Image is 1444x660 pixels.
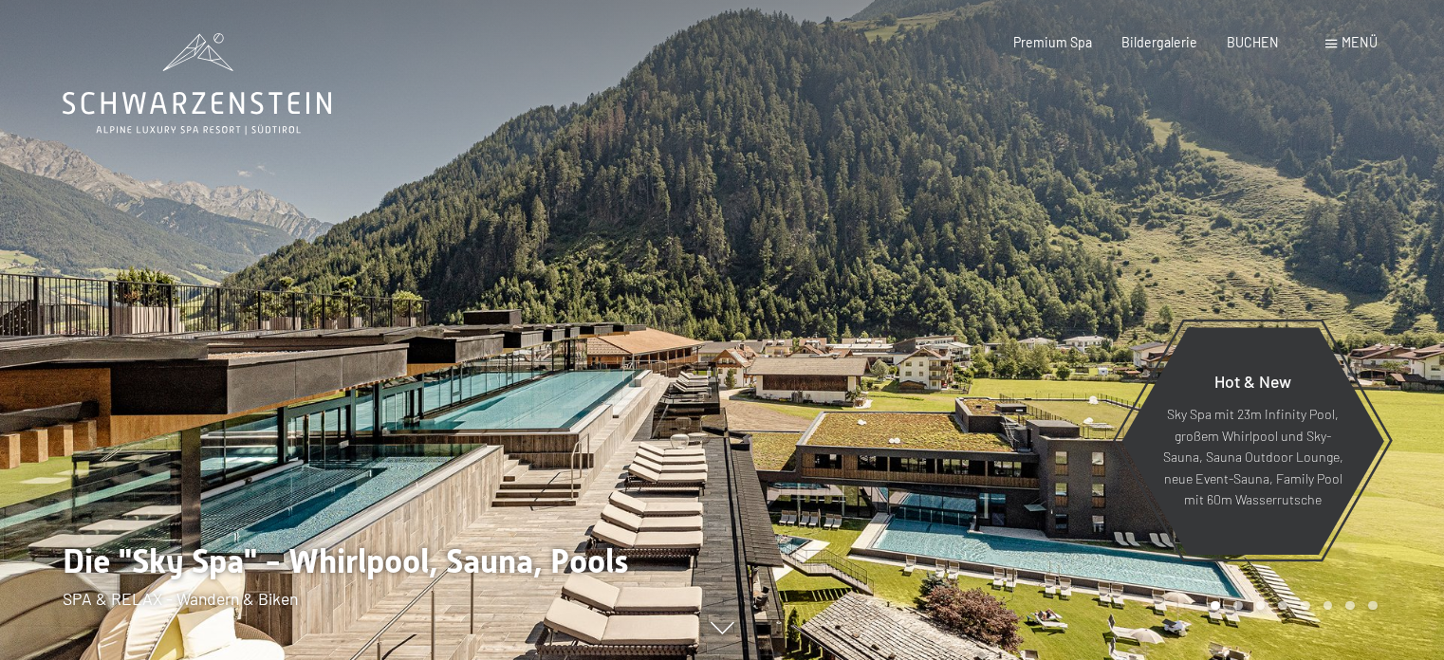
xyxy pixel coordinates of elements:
span: Hot & New [1214,371,1291,392]
div: Carousel Page 2 [1233,601,1243,611]
div: Carousel Page 3 [1256,601,1266,611]
div: Carousel Page 4 [1278,601,1287,611]
div: Carousel Pagination [1204,601,1377,611]
div: Carousel Page 8 [1368,601,1378,611]
p: Sky Spa mit 23m Infinity Pool, großem Whirlpool und Sky-Sauna, Sauna Outdoor Lounge, neue Event-S... [1162,404,1343,511]
div: Carousel Page 1 (Current Slide) [1211,601,1220,611]
a: Bildergalerie [1121,34,1197,50]
div: Carousel Page 5 [1301,601,1310,611]
div: Carousel Page 7 [1345,601,1355,611]
a: Hot & New Sky Spa mit 23m Infinity Pool, großem Whirlpool und Sky-Sauna, Sauna Outdoor Lounge, ne... [1120,326,1385,556]
a: Premium Spa [1013,34,1092,50]
span: Menü [1342,34,1378,50]
div: Carousel Page 6 [1324,601,1333,611]
a: BUCHEN [1227,34,1279,50]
